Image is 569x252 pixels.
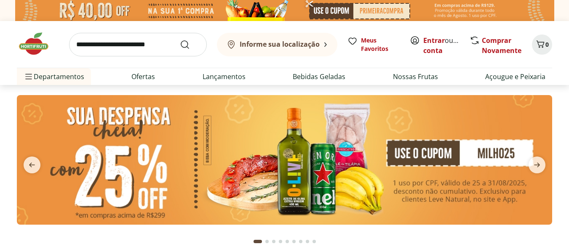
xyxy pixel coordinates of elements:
[423,36,445,45] a: Entrar
[304,231,311,252] button: Go to page 8 from fs-carousel
[131,72,155,82] a: Ofertas
[284,231,291,252] button: Go to page 5 from fs-carousel
[17,157,47,173] button: previous
[423,36,470,55] a: Criar conta
[347,36,400,53] a: Meus Favoritos
[522,157,552,173] button: next
[311,231,318,252] button: Go to page 9 from fs-carousel
[532,34,552,55] button: Carrinho
[485,72,545,82] a: Açougue e Peixaria
[24,66,84,87] span: Departamentos
[203,72,246,82] a: Lançamentos
[482,36,521,55] a: Comprar Novamente
[252,231,264,252] button: Current page from fs-carousel
[545,40,549,48] span: 0
[17,95,552,225] img: cupom
[291,231,297,252] button: Go to page 6 from fs-carousel
[270,231,277,252] button: Go to page 3 from fs-carousel
[24,66,34,87] button: Menu
[423,35,461,56] span: ou
[17,31,59,56] img: Hortifruti
[69,33,207,56] input: search
[277,231,284,252] button: Go to page 4 from fs-carousel
[217,33,337,56] button: Informe sua localização
[297,231,304,252] button: Go to page 7 from fs-carousel
[264,231,270,252] button: Go to page 2 from fs-carousel
[393,72,438,82] a: Nossas Frutas
[180,40,200,50] button: Submit Search
[361,36,400,53] span: Meus Favoritos
[240,40,320,49] b: Informe sua localização
[293,72,345,82] a: Bebidas Geladas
